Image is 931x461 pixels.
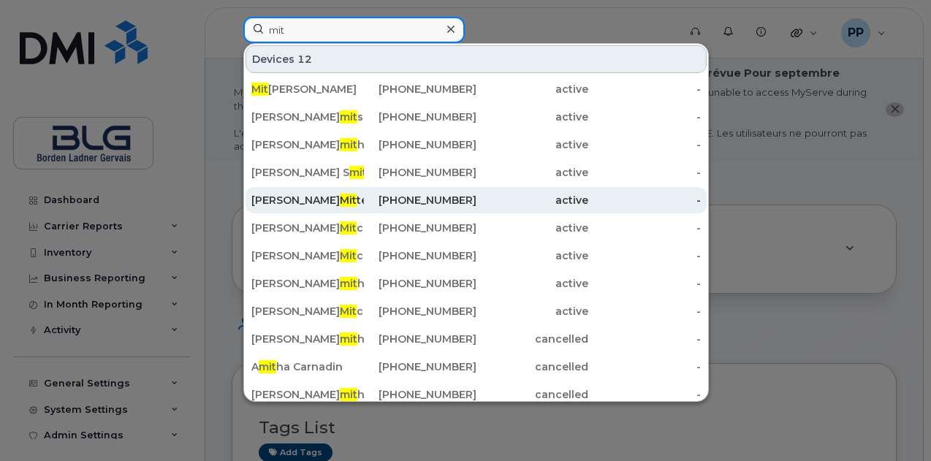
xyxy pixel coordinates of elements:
div: active [476,304,589,319]
span: mit [340,138,357,151]
div: active [476,276,589,291]
div: [PHONE_NUMBER] [364,276,476,291]
div: active [476,193,589,207]
a: [PERSON_NAME]mith[PHONE_NUMBER]cancelled- [246,381,707,408]
a: [PERSON_NAME] Smith[PHONE_NUMBER]active- [246,159,707,186]
div: cancelled [476,359,589,374]
div: - [588,110,701,124]
div: [PERSON_NAME] S h [251,165,364,180]
a: [PERSON_NAME]Mitchell[PHONE_NUMBER]active- [246,243,707,269]
div: active [476,137,589,152]
span: mit [259,360,276,373]
div: [PERSON_NAME] h [251,387,364,402]
div: [PERSON_NAME] chell [251,248,364,263]
div: active [476,221,589,235]
span: Mit [340,249,357,262]
div: [PHONE_NUMBER] [364,110,476,124]
div: [PHONE_NUMBER] [364,304,476,319]
div: Devices [246,45,707,73]
div: - [588,332,701,346]
div: - [588,276,701,291]
span: Mit [251,83,268,96]
span: mit [340,388,357,401]
div: [PHONE_NUMBER] [364,165,476,180]
div: [PHONE_NUMBER] [364,82,476,96]
div: [PHONE_NUMBER] [364,193,476,207]
div: active [476,248,589,263]
a: [PERSON_NAME]Mitterer[PHONE_NUMBER]active- [246,187,707,213]
div: active [476,165,589,180]
a: [PERSON_NAME]mitsu[PHONE_NUMBER]active- [246,104,707,130]
span: Mit [340,305,357,318]
span: mit [340,332,357,346]
div: [PHONE_NUMBER] [364,248,476,263]
div: [PERSON_NAME] su [251,110,364,124]
div: [PERSON_NAME] chell [251,304,364,319]
div: - [588,193,701,207]
div: [PHONE_NUMBER] [364,137,476,152]
a: [PERSON_NAME]Mitchell[PHONE_NUMBER]active- [246,298,707,324]
a: Amitha Carnadin[PHONE_NUMBER]cancelled- [246,354,707,380]
div: [PERSON_NAME] h [251,137,364,152]
div: active [476,82,589,96]
div: - [588,304,701,319]
div: - [588,387,701,402]
div: active [476,110,589,124]
div: - [588,165,701,180]
a: Mit[PERSON_NAME][PHONE_NUMBER]active- [246,76,707,102]
a: [PERSON_NAME]mith[PHONE_NUMBER]active- [246,270,707,297]
div: - [588,137,701,152]
div: [PHONE_NUMBER] [364,387,476,402]
span: Mit [340,194,357,207]
div: - [588,221,701,235]
a: [PERSON_NAME]mith[PHONE_NUMBER]active- [246,132,707,158]
div: [PHONE_NUMBER] [364,359,476,374]
div: [PERSON_NAME] h [251,332,364,346]
div: [PERSON_NAME] terer [251,193,364,207]
span: mit [340,110,357,123]
div: [PERSON_NAME] [251,82,364,96]
span: mit [340,277,357,290]
span: Mit [340,221,357,235]
div: - [588,248,701,263]
div: - [588,82,701,96]
div: [PERSON_NAME] chell [251,221,364,235]
div: [PHONE_NUMBER] [364,332,476,346]
div: - [588,359,701,374]
a: [PERSON_NAME]Mitchell[PHONE_NUMBER]active- [246,215,707,241]
span: mit [349,166,367,179]
div: cancelled [476,332,589,346]
div: cancelled [476,387,589,402]
a: [PERSON_NAME]mith[PHONE_NUMBER]cancelled- [246,326,707,352]
div: [PERSON_NAME] h [251,276,364,291]
div: [PHONE_NUMBER] [364,221,476,235]
div: A ha Carnadin [251,359,364,374]
span: 12 [297,52,312,66]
